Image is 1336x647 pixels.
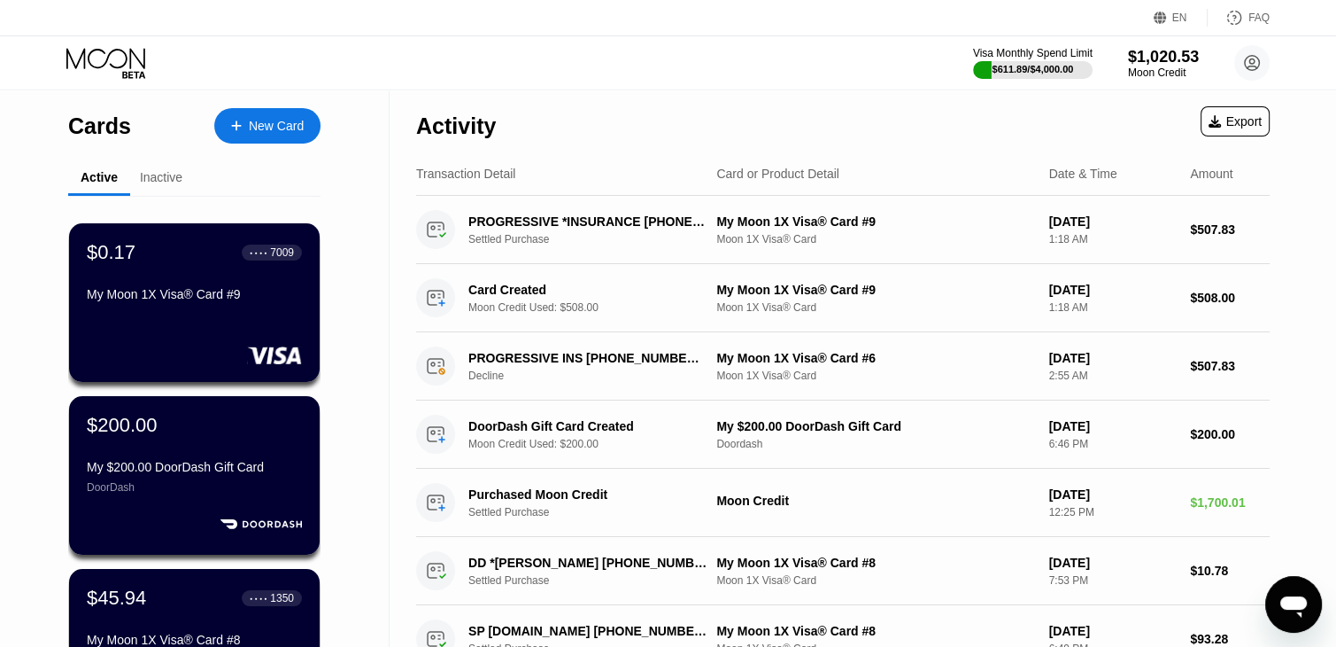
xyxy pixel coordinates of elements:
[716,370,1034,382] div: Moon 1X Visa® Card
[1049,574,1177,587] div: 7:53 PM
[1049,438,1177,450] div: 6:46 PM
[468,438,726,450] div: Moon Credit Used: $200.00
[270,592,294,604] div: 1350
[416,113,496,139] div: Activity
[716,214,1034,229] div: My Moon 1X Visa® Card #9
[716,301,1034,314] div: Moon 1X Visa® Card
[249,119,304,134] div: New Card
[87,241,135,264] div: $0.17
[1190,359,1270,373] div: $507.83
[1190,495,1270,510] div: $1,700.01
[468,351,708,365] div: PROGRESSIVE INS [PHONE_NUMBER] US
[1190,564,1270,578] div: $10.78
[468,556,708,570] div: DD *[PERSON_NAME] [PHONE_NUMBER] US
[468,370,726,382] div: Decline
[1209,114,1262,129] div: Export
[468,506,726,518] div: Settled Purchase
[87,287,302,301] div: My Moon 1X Visa® Card #9
[1049,167,1117,181] div: Date & Time
[468,214,708,229] div: PROGRESSIVE *INSURANCE [PHONE_NUMBER] US
[69,223,320,382] div: $0.17● ● ● ●7009My Moon 1X Visa® Card #9
[1208,9,1270,27] div: FAQ
[1049,301,1177,314] div: 1:18 AM
[416,264,1270,332] div: Card CreatedMoon Credit Used: $508.00My Moon 1X Visa® Card #9Moon 1X Visa® Card[DATE]1:18 AM$508.00
[1049,233,1177,246] div: 1:18 AM
[87,633,302,647] div: My Moon 1X Visa® Card #8
[416,537,1270,605] div: DD *[PERSON_NAME] [PHONE_NUMBER] USSettled PurchaseMy Moon 1X Visa® Card #8Moon 1X Visa® Card[DAT...
[1248,12,1270,24] div: FAQ
[1128,48,1199,66] div: $1,020.53
[468,487,708,502] div: Purchased Moon Credit
[1049,370,1177,382] div: 2:55 AM
[1049,283,1177,297] div: [DATE]
[716,419,1034,433] div: My $200.00 DoorDash Gift Card
[1049,214,1177,229] div: [DATE]
[468,233,726,246] div: Settled Purchase
[140,170,182,184] div: Inactive
[1265,576,1322,633] iframe: Button to launch messaging window
[468,419,708,433] div: DoorDash Gift Card Created
[468,283,708,297] div: Card Created
[716,494,1034,508] div: Moon Credit
[1049,351,1177,365] div: [DATE]
[1049,624,1177,638] div: [DATE]
[1190,167,1232,181] div: Amount
[1172,12,1187,24] div: EN
[716,283,1034,297] div: My Moon 1X Visa® Card #9
[1201,106,1270,136] div: Export
[716,233,1034,246] div: Moon 1X Visa® Card
[1190,427,1270,441] div: $200.00
[468,574,726,587] div: Settled Purchase
[1154,9,1208,27] div: EN
[1049,556,1177,570] div: [DATE]
[81,170,118,184] div: Active
[1190,632,1270,646] div: $93.28
[87,460,302,474] div: My $200.00 DoorDash Gift Card
[1049,506,1177,518] div: 12:25 PM
[416,469,1270,537] div: Purchased Moon CreditSettled PurchaseMoon Credit[DATE]12:25 PM$1,700.01
[87,587,146,610] div: $45.94
[992,64,1073,74] div: $611.89 / $4,000.00
[69,396,320,555] div: $200.00My $200.00 DoorDash Gift CardDoorDash
[1190,222,1270,237] div: $507.83
[716,438,1034,450] div: Doordash
[1049,487,1177,502] div: [DATE]
[1190,291,1270,305] div: $508.00
[716,351,1034,365] div: My Moon 1X Visa® Card #6
[416,332,1270,401] div: PROGRESSIVE INS [PHONE_NUMBER] USDeclineMy Moon 1X Visa® Card #6Moon 1X Visa® Card[DATE]2:55 AM$5...
[416,401,1270,469] div: DoorDash Gift Card CreatedMoon Credit Used: $200.00My $200.00 DoorDash Gift CardDoordash[DATE]6:4...
[973,47,1093,59] div: Visa Monthly Spend Limit
[270,246,294,259] div: 7009
[1049,419,1177,433] div: [DATE]
[416,196,1270,264] div: PROGRESSIVE *INSURANCE [PHONE_NUMBER] USSettled PurchaseMy Moon 1X Visa® Card #9Moon 1X Visa® Car...
[250,250,267,255] div: ● ● ● ●
[1128,66,1199,79] div: Moon Credit
[416,167,515,181] div: Transaction Detail
[87,481,302,494] div: DoorDash
[716,624,1034,638] div: My Moon 1X Visa® Card #8
[1128,48,1199,79] div: $1,020.53Moon Credit
[250,596,267,601] div: ● ● ● ●
[716,556,1034,570] div: My Moon 1X Visa® Card #8
[716,167,839,181] div: Card or Product Detail
[468,624,708,638] div: SP [DOMAIN_NAME] [PHONE_NUMBER] US
[716,574,1034,587] div: Moon 1X Visa® Card
[68,113,131,139] div: Cards
[214,108,320,144] div: New Card
[87,414,158,437] div: $200.00
[468,301,726,314] div: Moon Credit Used: $508.00
[973,47,1093,79] div: Visa Monthly Spend Limit$611.89/$4,000.00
